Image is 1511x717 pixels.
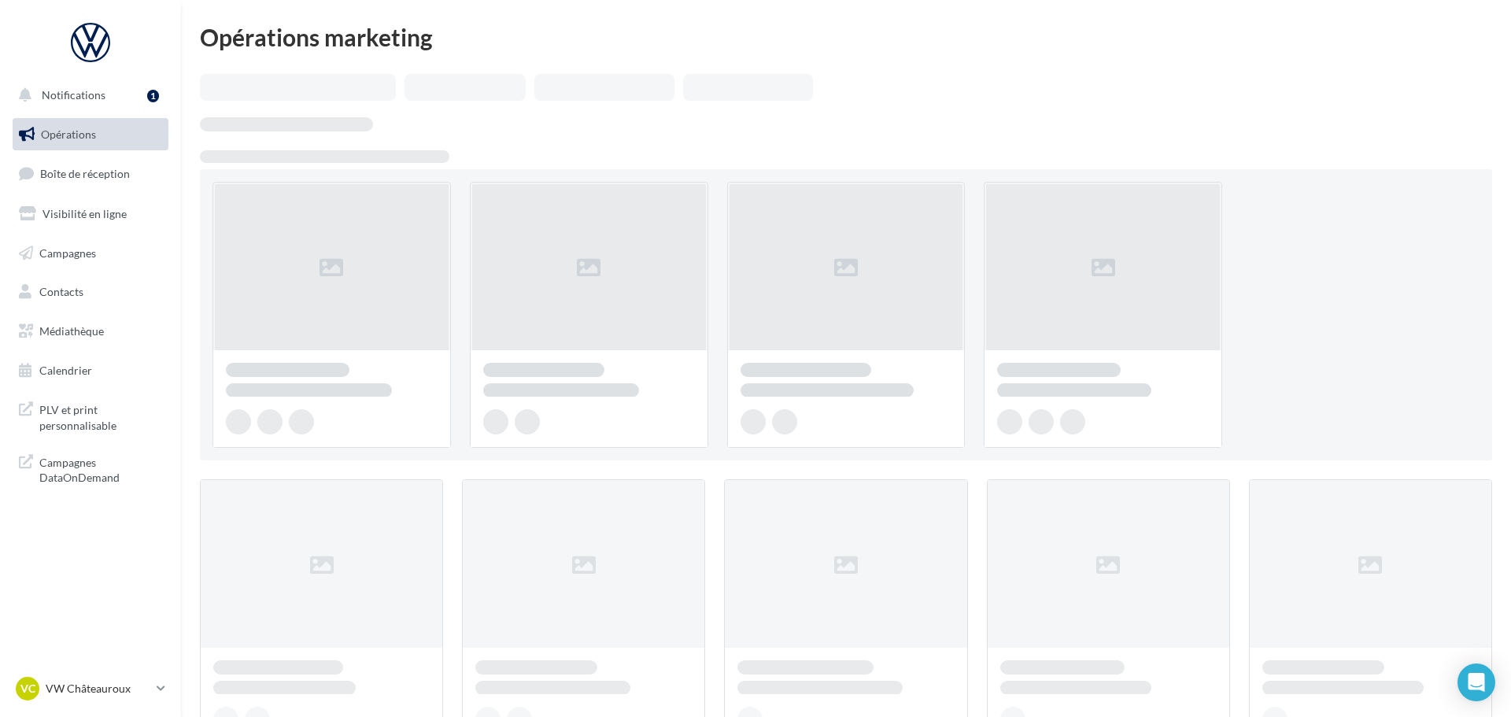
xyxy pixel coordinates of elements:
[39,324,104,338] span: Médiathèque
[9,315,172,348] a: Médiathèque
[46,681,150,697] p: VW Châteauroux
[9,118,172,151] a: Opérations
[13,674,168,704] a: VC VW Châteauroux
[41,128,96,141] span: Opérations
[20,681,35,697] span: VC
[39,246,96,259] span: Campagnes
[9,198,172,231] a: Visibilité en ligne
[200,25,1492,49] div: Opérations marketing
[147,90,159,102] div: 1
[42,207,127,220] span: Visibilité en ligne
[39,452,162,486] span: Campagnes DataOnDemand
[9,157,172,190] a: Boîte de réception
[9,393,172,439] a: PLV et print personnalisable
[9,79,165,112] button: Notifications 1
[9,354,172,387] a: Calendrier
[9,237,172,270] a: Campagnes
[40,167,130,180] span: Boîte de réception
[1457,663,1495,701] div: Open Intercom Messenger
[39,399,162,433] span: PLV et print personnalisable
[39,364,92,377] span: Calendrier
[9,445,172,492] a: Campagnes DataOnDemand
[42,88,105,102] span: Notifications
[39,285,83,298] span: Contacts
[9,275,172,309] a: Contacts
